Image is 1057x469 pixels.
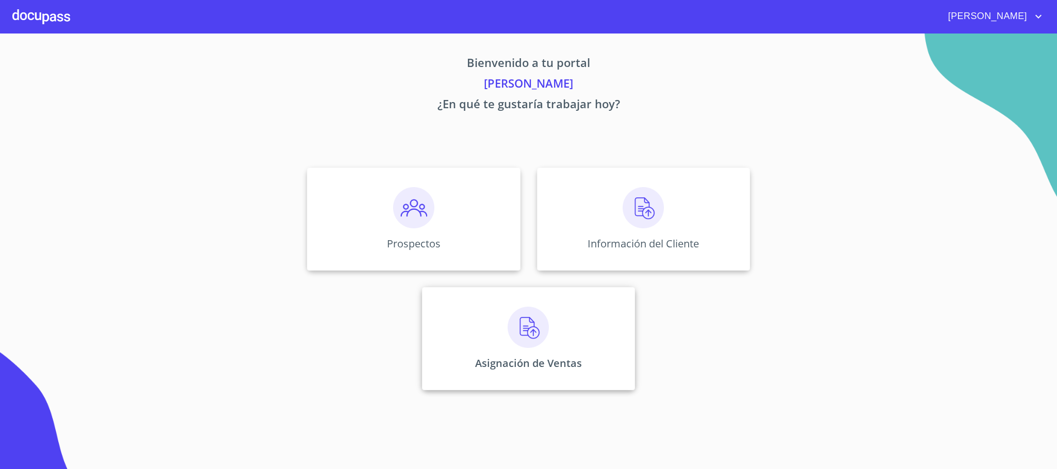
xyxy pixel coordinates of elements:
p: Información del Cliente [588,237,699,250]
p: Asignación de Ventas [475,356,582,370]
p: [PERSON_NAME] [211,75,847,95]
img: prospectos.png [393,187,434,228]
p: Bienvenido a tu portal [211,54,847,75]
img: carga.png [508,307,549,348]
p: Prospectos [387,237,441,250]
img: carga.png [623,187,664,228]
p: ¿En qué te gustaría trabajar hoy? [211,95,847,116]
span: [PERSON_NAME] [940,8,1032,25]
button: account of current user [940,8,1045,25]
